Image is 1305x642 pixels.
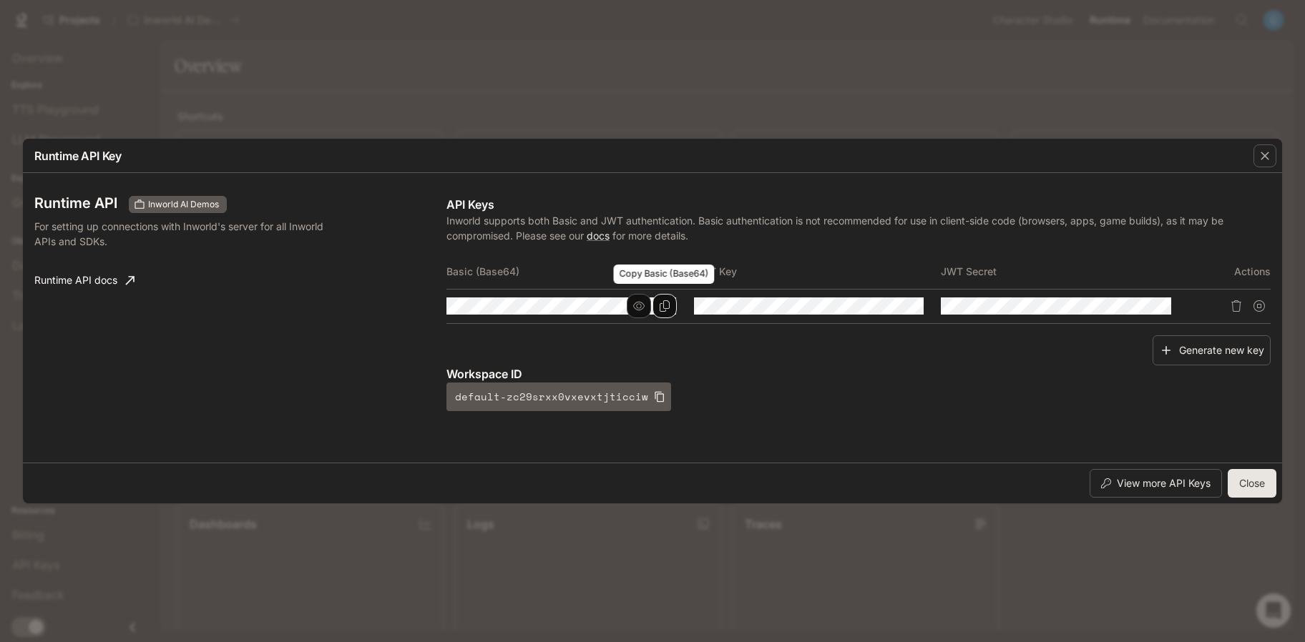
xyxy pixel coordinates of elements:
[1188,255,1271,289] th: Actions
[29,266,140,295] a: Runtime API docs
[446,365,1271,382] p: Workspace ID
[1248,295,1271,317] button: Suspend API key
[941,255,1188,289] th: JWT Secret
[652,294,677,318] button: Copy Basic (Base64)
[129,196,227,213] div: These keys will apply to your current workspace only
[1153,335,1271,366] button: Generate new key
[34,147,122,164] p: Runtime API Key
[446,382,671,411] button: default-zc29srxx0vxevxtjticciw
[446,255,694,289] th: Basic (Base64)
[1228,469,1276,498] button: Close
[694,255,942,289] th: JWT Key
[142,198,225,211] span: Inworld AI Demos
[34,219,335,249] p: For setting up connections with Inworld's server for all Inworld APIs and SDKs.
[446,213,1271,243] p: Inworld supports both Basic and JWT authentication. Basic authentication is not recommended for u...
[614,265,715,284] div: Copy Basic (Base64)
[1090,469,1222,498] button: View more API Keys
[1225,295,1248,317] button: Delete API key
[34,196,117,210] h3: Runtime API
[587,229,610,242] a: docs
[446,196,1271,213] p: API Keys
